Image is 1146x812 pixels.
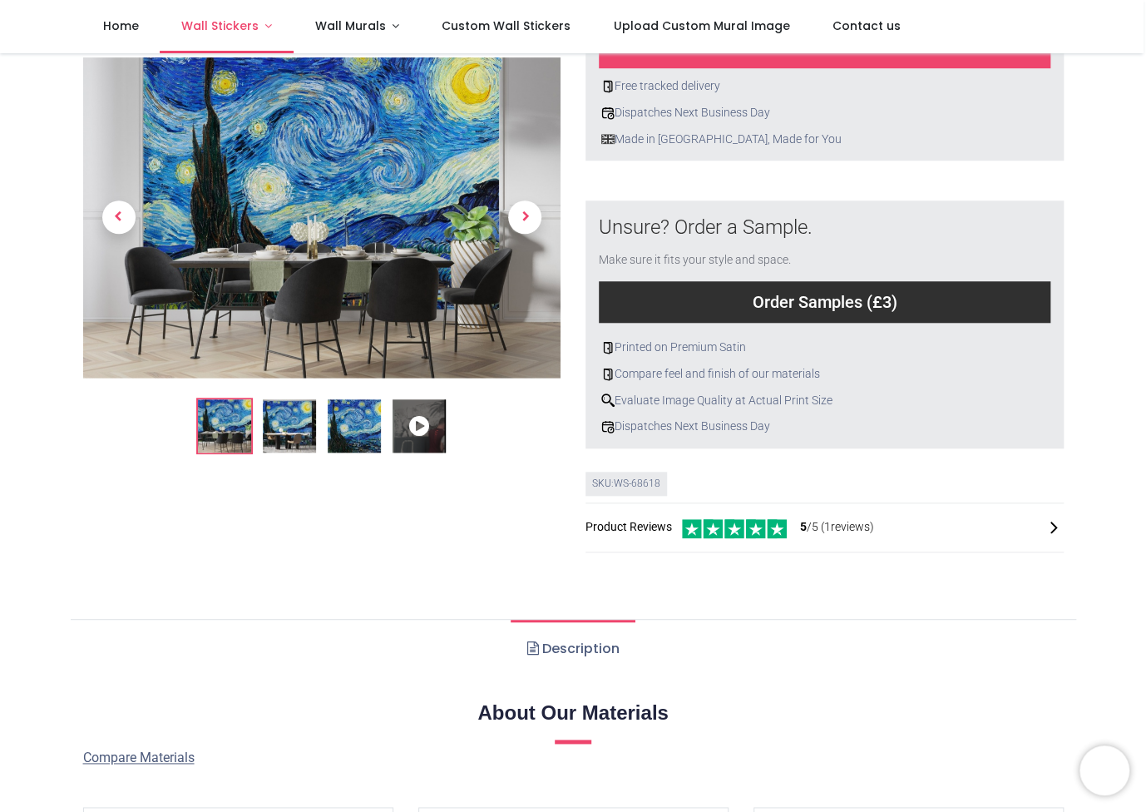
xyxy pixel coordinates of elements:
[103,17,139,34] span: Home
[83,699,1064,727] h2: About Our Materials
[599,78,1050,95] div: Free tracked delivery
[511,620,635,678] a: Description
[328,399,381,453] img: WS-68618-03
[599,393,1050,409] div: Evaluate Image Quality at Actual Print Size
[599,105,1050,121] div: Dispatches Next Business Day
[599,131,1050,148] div: Made in [GEOGRAPHIC_DATA], Made for You
[198,399,251,453] img: The Starry Night (1889) Wall Mural Artist Vincent Van Gogh
[599,339,1050,356] div: Printed on Premium Satin
[599,418,1050,435] div: Dispatches Next Business Day
[599,214,1050,242] div: Unsure? Order a Sample.
[601,132,615,146] img: uk
[1079,745,1129,795] iframe: Brevo live chat
[442,17,571,34] span: Custom Wall Stickers
[832,17,901,34] span: Contact us
[263,399,316,453] img: WS-68618-02
[599,366,1050,383] div: Compare feel and finish of our materials
[585,472,667,496] div: SKU: WS-68618
[800,519,874,536] span: /5 ( 1 reviews)
[800,520,807,533] span: 5
[489,106,561,329] a: Next
[599,281,1050,323] div: Order Samples (£3)
[585,517,1064,539] div: Product Reviews
[315,17,386,34] span: Wall Murals
[83,106,155,329] a: Previous
[102,201,136,235] span: Previous
[599,252,1050,269] div: Make sure it fits your style and space.
[613,17,789,34] span: Upload Custom Mural Image
[83,57,561,378] img: The Starry Night (1889) Wall Mural Artist Vincent Van Gogh
[83,750,195,765] span: Compare Materials
[181,17,259,34] span: Wall Stickers
[508,201,541,235] span: Next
